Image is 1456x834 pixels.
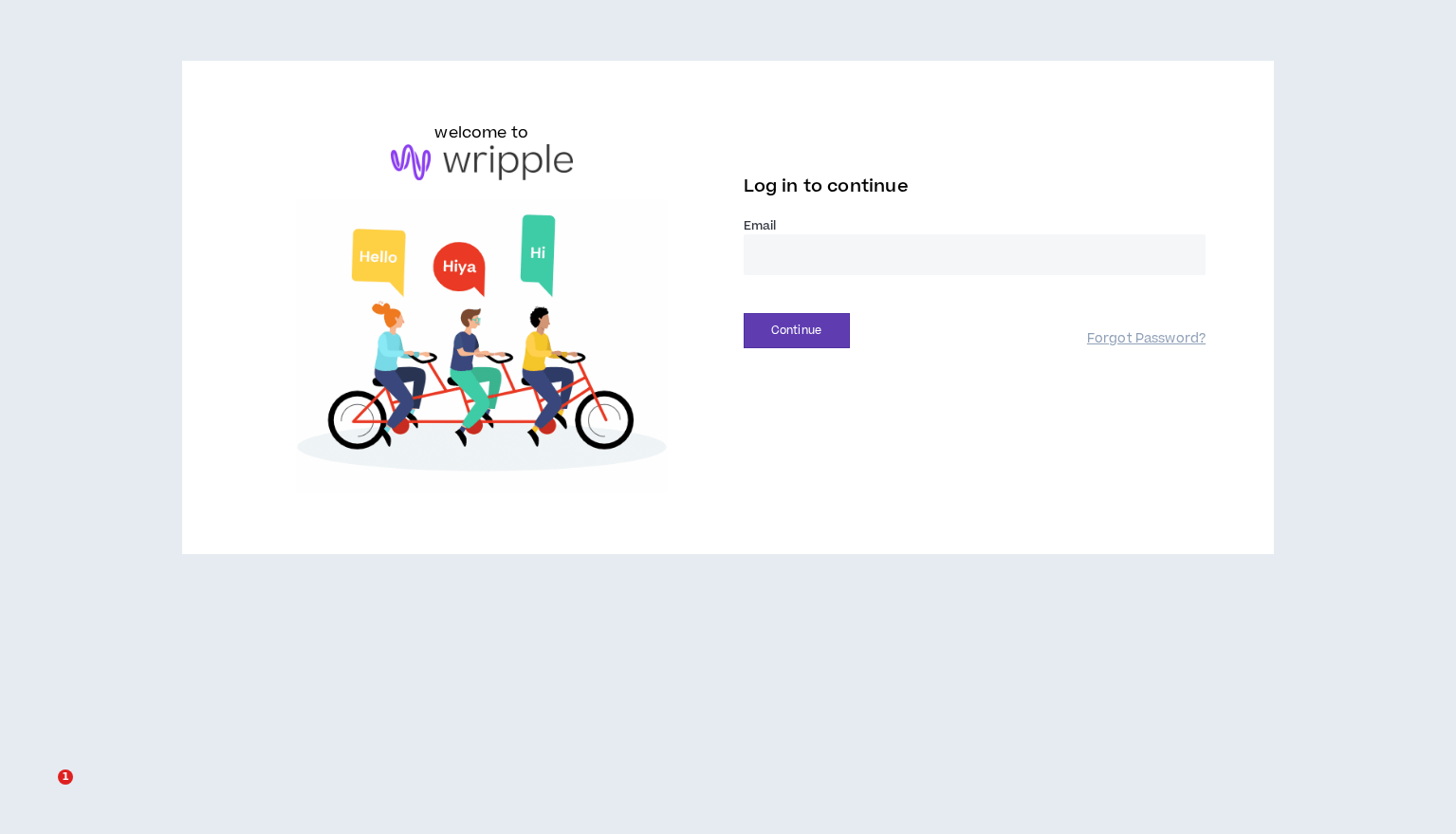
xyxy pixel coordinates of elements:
label: Email [744,217,1207,234]
h6: welcome to [434,121,528,144]
img: logo-brand.png [391,144,573,180]
span: Log in to continue [744,175,909,198]
a: Forgot Password? [1087,330,1206,348]
button: Continue [744,313,850,348]
iframe: Intercom live chat [19,769,65,815]
span: 1 [58,769,73,785]
img: Welcome to Wripple [250,199,713,493]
